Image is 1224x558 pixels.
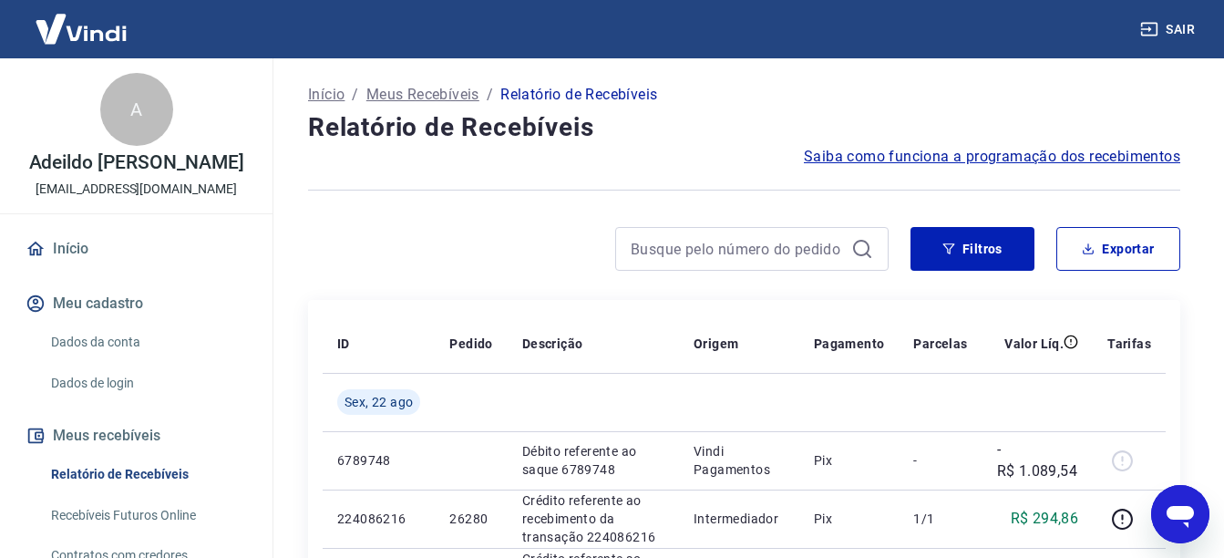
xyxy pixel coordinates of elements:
p: Adeildo [PERSON_NAME] [29,153,244,172]
p: 6789748 [337,451,420,470]
button: Exportar [1056,227,1180,271]
p: Origem [694,335,738,353]
p: 1/1 [913,510,967,528]
button: Sair [1137,13,1202,46]
div: A [100,73,173,146]
img: Vindi [22,1,140,57]
p: Parcelas [913,335,967,353]
p: Tarifas [1107,335,1151,353]
iframe: Botão para abrir a janela de mensagens [1151,485,1209,543]
a: Início [308,84,345,106]
p: 224086216 [337,510,420,528]
button: Filtros [910,227,1034,271]
p: Pix [814,510,885,528]
p: Descrição [522,335,583,353]
button: Meus recebíveis [22,416,251,456]
a: Dados de login [44,365,251,402]
p: Vindi Pagamentos [694,442,785,479]
p: - [913,451,967,470]
p: Pix [814,451,885,470]
p: Relatório de Recebíveis [500,84,657,106]
button: Meu cadastro [22,284,251,324]
p: ID [337,335,350,353]
p: / [487,84,493,106]
a: Meus Recebíveis [366,84,479,106]
h4: Relatório de Recebíveis [308,109,1180,146]
span: Sex, 22 ago [345,393,413,411]
a: Dados da conta [44,324,251,361]
p: Intermediador [694,510,785,528]
p: [EMAIL_ADDRESS][DOMAIN_NAME] [36,180,237,199]
p: Pagamento [814,335,885,353]
a: Início [22,229,251,269]
p: Valor Líq. [1004,335,1064,353]
p: R$ 294,86 [1011,508,1079,530]
input: Busque pelo número do pedido [631,235,844,263]
p: Débito referente ao saque 6789748 [522,442,664,479]
a: Relatório de Recebíveis [44,456,251,493]
p: / [352,84,358,106]
a: Saiba como funciona a programação dos recebimentos [804,146,1180,168]
p: Crédito referente ao recebimento da transação 224086216 [522,491,664,546]
a: Recebíveis Futuros Online [44,497,251,534]
p: Pedido [449,335,492,353]
p: -R$ 1.089,54 [997,439,1078,482]
p: 26280 [449,510,492,528]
